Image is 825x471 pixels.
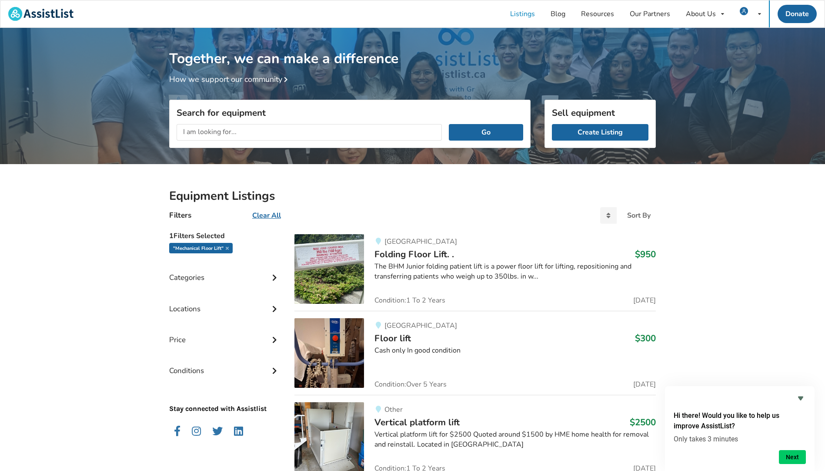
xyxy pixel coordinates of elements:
span: Condition: Over 5 Years [374,381,447,388]
p: Only takes 3 minutes [674,435,806,443]
h2: Hi there! Would you like to help us improve AssistList? [674,410,806,431]
h1: Together, we can make a difference [169,28,656,67]
input: I am looking for... [177,124,442,141]
u: Clear All [252,211,281,220]
div: Cash only In good condition [374,346,656,356]
a: Blog [543,0,573,27]
div: Vertical platform lift for $2500 Quoted around $1500 by HME home health for removal and reinstall... [374,430,656,450]
span: [GEOGRAPHIC_DATA] [384,237,457,246]
img: assistlist-logo [8,7,73,21]
p: Stay connected with Assistlist [169,380,281,414]
button: Go [449,124,523,141]
a: How we support our community [169,74,291,84]
div: Sort By [627,212,651,219]
h3: $950 [635,249,656,260]
span: Other [384,405,403,414]
a: transfer aids-folding floor lift. .[GEOGRAPHIC_DATA]Folding Floor Lift. .$950The BHM Junior foldi... [294,234,656,311]
div: Locations [169,287,281,318]
div: Conditions [169,349,281,380]
img: transfer aids-floor lift [294,318,364,388]
div: The BHM Junior folding patient lift is a power floor lift for lifting, repositioning and transfer... [374,262,656,282]
div: About Us [686,10,716,17]
span: Vertical platform lift [374,416,460,428]
span: Floor lift [374,332,411,344]
img: user icon [740,7,748,15]
div: Categories [169,256,281,286]
h3: Search for equipment [177,107,523,118]
a: Resources [573,0,622,27]
div: Price [169,318,281,349]
div: "Mechanical Floor Lift" [169,243,233,253]
a: transfer aids-floor lift [GEOGRAPHIC_DATA]Floor lift$300Cash only In good conditionCondition:Over... [294,311,656,395]
span: [DATE] [633,381,656,388]
h3: $2500 [630,417,656,428]
span: [GEOGRAPHIC_DATA] [384,321,457,330]
h5: 1 Filters Selected [169,227,281,243]
h3: $300 [635,333,656,344]
h4: Filters [169,210,191,220]
button: Next question [779,450,806,464]
a: Listings [502,0,543,27]
img: transfer aids-folding floor lift. . [294,234,364,304]
h3: Sell equipment [552,107,648,118]
a: Donate [778,5,817,23]
button: Hide survey [795,393,806,404]
a: Create Listing [552,124,648,141]
h2: Equipment Listings [169,188,656,204]
span: [DATE] [633,297,656,304]
span: Folding Floor Lift. . [374,248,454,260]
div: Hi there! Would you like to help us improve AssistList? [674,393,806,464]
a: Our Partners [622,0,678,27]
span: Condition: 1 To 2 Years [374,297,445,304]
